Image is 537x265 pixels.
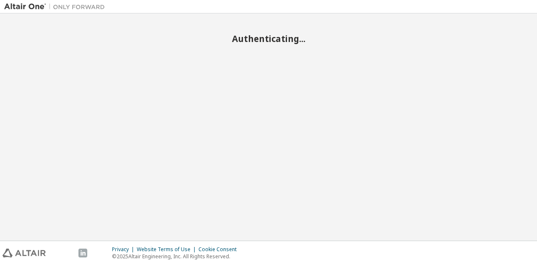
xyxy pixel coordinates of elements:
img: altair_logo.svg [3,249,46,257]
p: © 2025 Altair Engineering, Inc. All Rights Reserved. [112,253,242,260]
img: linkedin.svg [78,249,87,257]
div: Website Terms of Use [137,246,198,253]
h2: Authenticating... [4,33,533,44]
div: Privacy [112,246,137,253]
img: Altair One [4,3,109,11]
div: Cookie Consent [198,246,242,253]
